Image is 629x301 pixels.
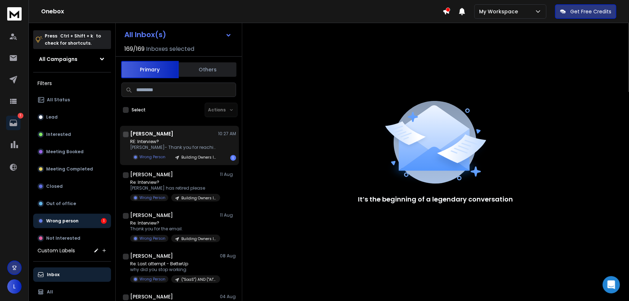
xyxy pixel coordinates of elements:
[130,212,173,219] h1: [PERSON_NAME]
[220,294,236,300] p: 04 Aug
[33,93,111,107] button: All Status
[46,183,63,189] p: Closed
[46,235,80,241] p: Not Interested
[47,289,53,295] p: All
[130,261,217,267] p: Re: Last attempt - BetterUp
[33,145,111,159] button: Meeting Booked
[132,107,146,113] label: Select
[181,195,216,201] p: Building Owners Indirect
[121,61,179,78] button: Primary
[33,267,111,282] button: Inbox
[130,226,217,232] p: Thank you for the email.
[45,32,101,47] p: Press to check for shortcuts.
[37,247,75,254] h3: Custom Labels
[46,218,79,224] p: Wrong person
[181,155,216,160] p: Building Owners Indirect
[59,32,94,40] span: Ctrl + Shift + k
[18,113,23,119] p: 1
[46,166,93,172] p: Meeting Completed
[181,277,216,282] p: ("SaaS") AND ("AI") | [GEOGRAPHIC_DATA]/CA | 500-5000 | BizDev/Mar | Owner/CXO/VP | 1+ yrs | Post...
[570,8,611,15] p: Get Free Credits
[46,149,84,155] p: Meeting Booked
[46,114,58,120] p: Lead
[6,116,21,130] a: 1
[358,194,513,204] p: It’s the beginning of a legendary conversation
[7,279,22,294] button: L
[33,162,111,176] button: Meeting Completed
[146,45,194,53] h3: Inboxes selected
[130,145,217,150] p: [PERSON_NAME]- Thank you for reaching
[220,172,236,177] p: 11 Aug
[47,97,70,103] p: All Status
[7,7,22,21] img: logo
[33,78,111,88] h3: Filters
[101,218,107,224] div: 1
[119,27,238,42] button: All Inbox(s)
[33,110,111,124] button: Lead
[33,196,111,211] button: Out of office
[46,201,76,207] p: Out of office
[130,185,217,191] p: [PERSON_NAME] has retired please
[479,8,521,15] p: My Workspace
[33,179,111,194] button: Closed
[130,130,173,137] h1: [PERSON_NAME]
[41,7,443,16] h1: Onebox
[47,272,59,278] p: Inbox
[139,236,165,241] p: Wrong Person
[220,212,236,218] p: 11 Aug
[130,220,217,226] p: Re: Interview?
[230,155,236,161] div: 1
[179,62,236,78] button: Others
[603,276,620,293] div: Open Intercom Messenger
[130,139,217,145] p: RE: Interview?
[46,132,71,137] p: Interested
[33,231,111,245] button: Not Interested
[124,31,166,38] h1: All Inbox(s)
[124,45,145,53] span: 169 / 169
[139,276,165,282] p: Wrong Person
[33,285,111,299] button: All
[139,195,165,200] p: Wrong Person
[181,236,216,242] p: Building Owners Indirect
[555,4,616,19] button: Get Free Credits
[218,131,236,137] p: 10:27 AM
[130,180,217,185] p: Re: Interview?
[33,127,111,142] button: Interested
[220,253,236,259] p: 08 Aug
[130,293,173,300] h1: [PERSON_NAME]
[139,154,165,160] p: Wrong Person
[130,171,173,178] h1: [PERSON_NAME]
[33,214,111,228] button: Wrong person1
[39,56,77,63] h1: All Campaigns
[33,52,111,66] button: All Campaigns
[130,252,173,260] h1: [PERSON_NAME]
[130,267,217,273] p: why did you stop working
